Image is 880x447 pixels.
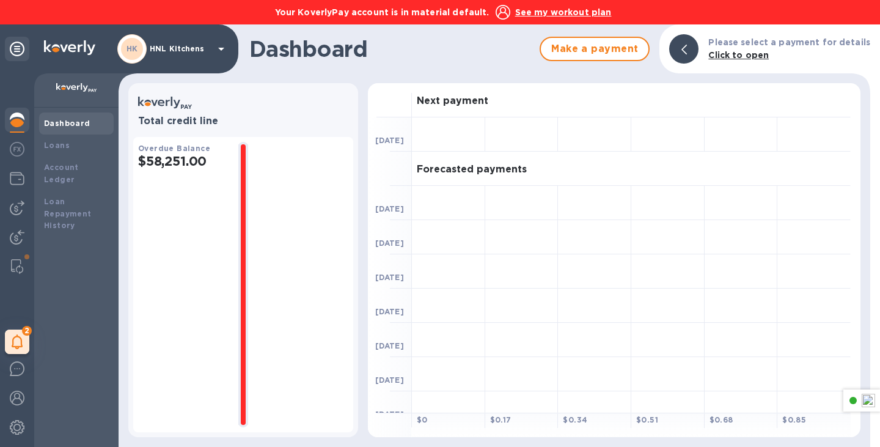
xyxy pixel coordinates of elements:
h3: Next payment [417,95,488,107]
img: Wallets [10,171,24,186]
b: [DATE] [375,341,404,350]
b: [DATE] [375,375,404,385]
b: Loans [44,141,70,150]
b: [DATE] [375,273,404,282]
div: Unpin categories [5,37,29,61]
b: Loan Repayment History [44,197,92,231]
b: Overdue Balance [138,144,210,153]
u: See my workout plan [515,7,612,17]
b: Your KoverlyPay account is in material default. [275,7,490,17]
b: Please select a payment for details [708,37,870,47]
b: Click to open [708,50,769,60]
b: [DATE] [375,238,404,248]
b: $ 0.51 [636,415,658,424]
p: HNL Kitchens [150,45,211,53]
h1: Dashboard [249,36,533,62]
b: $ 0.17 [490,415,512,424]
b: $ 0.34 [563,415,587,424]
b: Account Ledger [44,163,79,184]
h3: Forecasted payments [417,164,527,175]
img: Logo [44,40,95,55]
b: Dashboard [44,119,90,128]
b: [DATE] [375,204,404,213]
b: [DATE] [375,307,404,316]
span: 2 [22,326,32,336]
span: Make a payment [551,42,639,56]
b: [DATE] [375,136,404,145]
h3: Total credit line [138,116,348,127]
h2: $58,251.00 [138,153,229,169]
b: HK [127,44,138,53]
img: Foreign exchange [10,142,24,157]
b: $ 0 [417,415,428,424]
b: [DATE] [375,410,404,419]
b: $ 0.68 [710,415,733,424]
b: $ 0.85 [782,415,806,424]
button: Make a payment [540,37,650,61]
